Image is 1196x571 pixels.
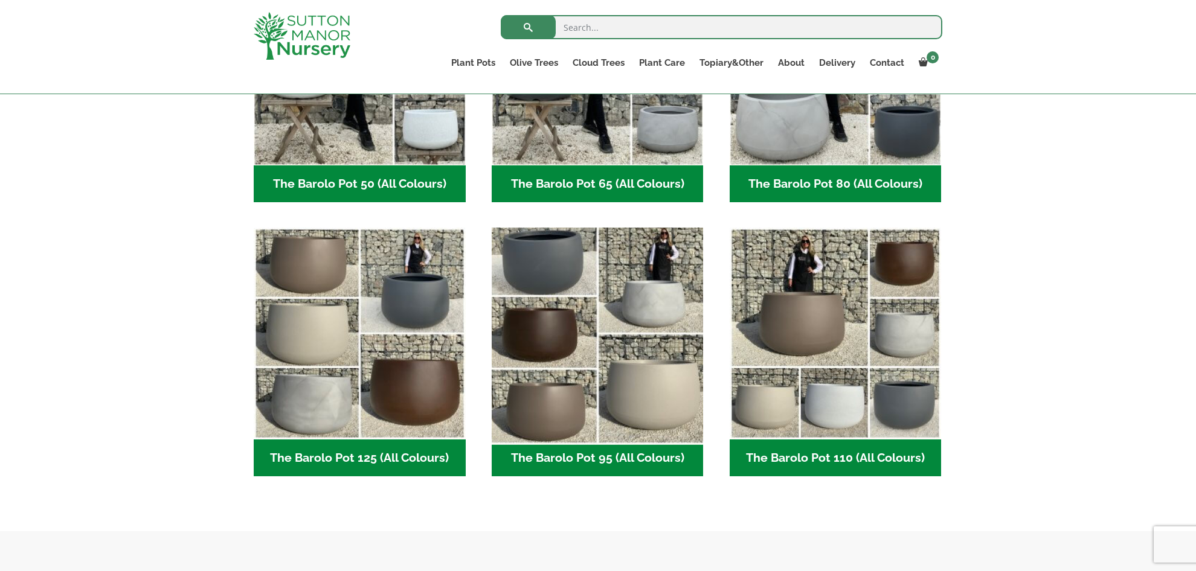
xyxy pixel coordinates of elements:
[492,228,704,476] a: Visit product category The Barolo Pot 95 (All Colours)
[254,228,466,476] a: Visit product category The Barolo Pot 125 (All Colours)
[501,15,942,39] input: Search...
[444,54,503,71] a: Plant Pots
[254,12,350,60] img: logo
[565,54,632,71] a: Cloud Trees
[254,228,466,439] img: The Barolo Pot 125 (All Colours)
[927,51,939,63] span: 0
[771,54,812,71] a: About
[254,439,466,477] h2: The Barolo Pot 125 (All Colours)
[503,54,565,71] a: Olive Trees
[911,54,942,71] a: 0
[730,228,942,439] img: The Barolo Pot 110 (All Colours)
[492,439,704,477] h2: The Barolo Pot 95 (All Colours)
[730,228,942,476] a: Visit product category The Barolo Pot 110 (All Colours)
[254,165,466,203] h2: The Barolo Pot 50 (All Colours)
[486,223,709,445] img: The Barolo Pot 95 (All Colours)
[730,439,942,477] h2: The Barolo Pot 110 (All Colours)
[492,165,704,203] h2: The Barolo Pot 65 (All Colours)
[632,54,692,71] a: Plant Care
[692,54,771,71] a: Topiary&Other
[730,165,942,203] h2: The Barolo Pot 80 (All Colours)
[812,54,863,71] a: Delivery
[863,54,911,71] a: Contact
